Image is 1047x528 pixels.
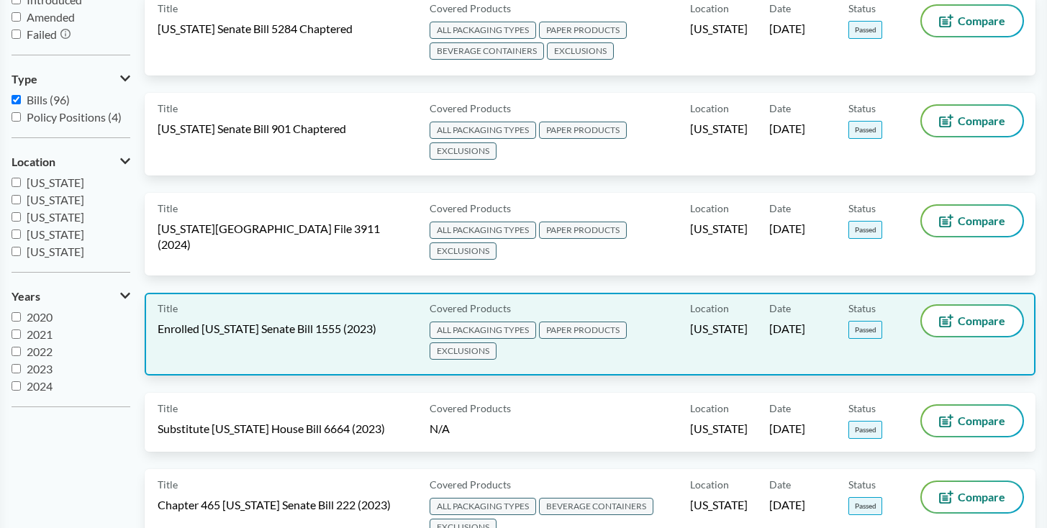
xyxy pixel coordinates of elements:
[769,21,805,37] span: [DATE]
[430,22,536,39] span: ALL PACKAGING TYPES
[27,193,84,206] span: [US_STATE]
[922,482,1023,512] button: Compare
[958,491,1005,503] span: Compare
[848,21,882,39] span: Passed
[27,210,84,224] span: [US_STATE]
[430,42,544,60] span: BEVERAGE CONTAINERS
[539,322,627,339] span: PAPER PRODUCTS
[430,401,511,416] span: Covered Products
[158,321,376,337] span: Enrolled [US_STATE] Senate Bill 1555 (2023)
[958,15,1005,27] span: Compare
[12,67,130,91] button: Type
[539,122,627,139] span: PAPER PRODUCTS
[430,498,536,515] span: ALL PACKAGING TYPES
[848,421,882,439] span: Passed
[158,477,178,492] span: Title
[27,27,57,41] span: Failed
[769,421,805,437] span: [DATE]
[27,10,75,24] span: Amended
[958,215,1005,227] span: Compare
[12,284,130,309] button: Years
[27,110,122,124] span: Policy Positions (4)
[12,195,21,204] input: [US_STATE]
[539,22,627,39] span: PAPER PRODUCTS
[769,401,791,416] span: Date
[848,497,882,515] span: Passed
[848,401,876,416] span: Status
[430,101,511,116] span: Covered Products
[690,477,729,492] span: Location
[690,1,729,16] span: Location
[27,362,53,375] span: 2023
[27,93,70,106] span: Bills (96)
[27,245,84,258] span: [US_STATE]
[848,321,882,339] span: Passed
[769,477,791,492] span: Date
[848,221,882,239] span: Passed
[690,21,748,37] span: [US_STATE]
[158,121,346,137] span: [US_STATE] Senate Bill 901 Chaptered
[430,242,497,260] span: EXCLUSIONS
[158,1,178,16] span: Title
[430,342,497,360] span: EXCLUSIONS
[12,312,21,322] input: 2020
[430,222,536,239] span: ALL PACKAGING TYPES
[769,1,791,16] span: Date
[769,101,791,116] span: Date
[430,322,536,339] span: ALL PACKAGING TYPES
[769,321,805,337] span: [DATE]
[690,201,729,216] span: Location
[158,497,391,513] span: Chapter 465 [US_STATE] Senate Bill 222 (2023)
[769,221,805,237] span: [DATE]
[922,6,1023,36] button: Compare
[848,101,876,116] span: Status
[12,229,21,239] input: [US_STATE]
[430,422,450,435] span: N/A
[690,401,729,416] span: Location
[848,121,882,139] span: Passed
[922,206,1023,236] button: Compare
[12,178,21,187] input: [US_STATE]
[12,247,21,256] input: [US_STATE]
[690,497,748,513] span: [US_STATE]
[430,142,497,160] span: EXCLUSIONS
[12,290,40,303] span: Years
[922,406,1023,436] button: Compare
[158,401,178,416] span: Title
[769,497,805,513] span: [DATE]
[12,73,37,86] span: Type
[12,329,21,339] input: 2021
[922,306,1023,336] button: Compare
[12,29,21,39] input: Failed
[690,301,729,316] span: Location
[848,301,876,316] span: Status
[12,347,21,356] input: 2022
[690,101,729,116] span: Location
[769,301,791,316] span: Date
[690,421,748,437] span: [US_STATE]
[158,101,178,116] span: Title
[848,477,876,492] span: Status
[430,1,511,16] span: Covered Products
[12,12,21,22] input: Amended
[430,122,536,139] span: ALL PACKAGING TYPES
[158,201,178,216] span: Title
[958,115,1005,127] span: Compare
[430,301,511,316] span: Covered Products
[12,150,130,174] button: Location
[27,176,84,189] span: [US_STATE]
[27,345,53,358] span: 2022
[12,212,21,222] input: [US_STATE]
[539,222,627,239] span: PAPER PRODUCTS
[27,379,53,393] span: 2024
[12,112,21,122] input: Policy Positions (4)
[158,301,178,316] span: Title
[922,106,1023,136] button: Compare
[690,121,748,137] span: [US_STATE]
[848,201,876,216] span: Status
[547,42,614,60] span: EXCLUSIONS
[27,227,84,241] span: [US_STATE]
[539,498,653,515] span: BEVERAGE CONTAINERS
[12,95,21,104] input: Bills (96)
[690,221,748,237] span: [US_STATE]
